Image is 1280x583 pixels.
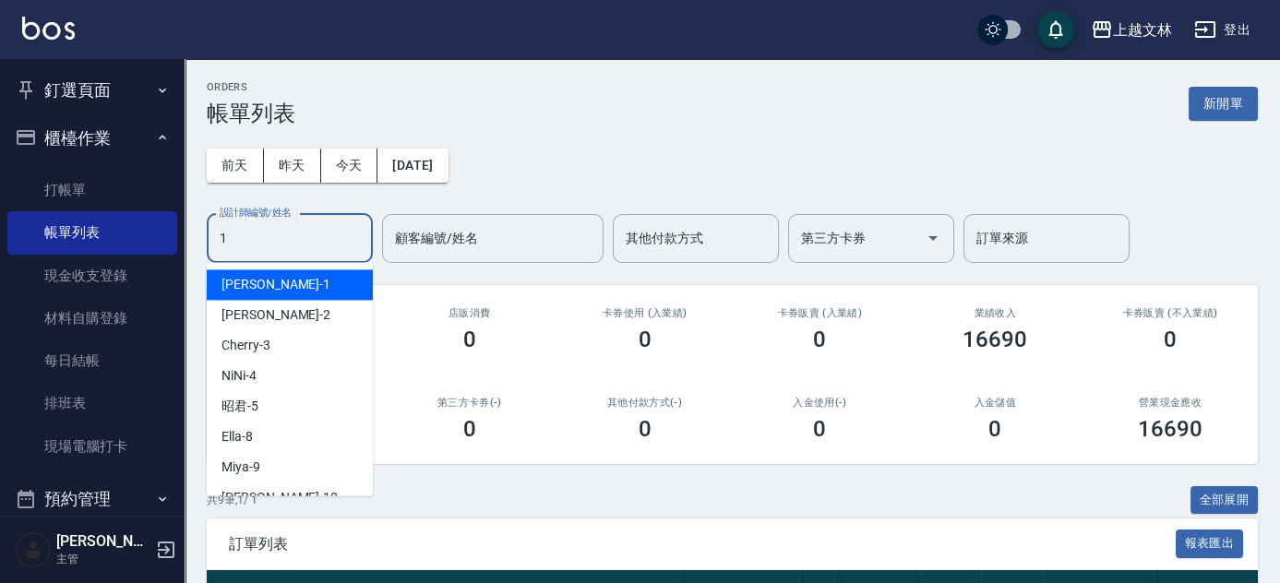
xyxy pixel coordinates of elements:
[221,275,330,294] span: [PERSON_NAME] -1
[1189,94,1258,112] a: 新開單
[377,149,448,183] button: [DATE]
[463,416,476,442] h3: 0
[7,475,177,523] button: 預約管理
[15,531,52,568] img: Person
[1113,18,1172,42] div: 上越文林
[918,223,948,253] button: Open
[229,535,1176,553] span: 訂單列表
[7,66,177,114] button: 釘選頁面
[404,307,535,319] h2: 店販消費
[7,425,177,468] a: 現場電腦打卡
[56,532,150,551] h5: [PERSON_NAME]
[1164,327,1177,352] h3: 0
[7,211,177,254] a: 帳單列表
[221,397,258,416] span: 昭君 -5
[929,307,1060,319] h2: 業績收入
[580,307,711,319] h2: 卡券使用 (入業績)
[1037,11,1074,48] button: save
[463,327,476,352] h3: 0
[1190,486,1259,515] button: 全部展開
[221,366,257,386] span: NiNi -4
[1176,529,1244,558] button: 報表匯出
[404,397,535,409] h2: 第三方卡券(-)
[7,169,177,211] a: 打帳單
[221,458,260,477] span: Miya -9
[754,307,885,319] h2: 卡券販賣 (入業績)
[988,416,1001,442] h3: 0
[221,305,330,325] span: [PERSON_NAME] -2
[639,327,652,352] h3: 0
[7,297,177,339] a: 材料自購登錄
[963,327,1027,352] h3: 16690
[22,17,75,40] img: Logo
[7,114,177,162] button: 櫃檯作業
[207,492,257,508] p: 共 9 筆, 1 / 1
[56,551,150,567] p: 主管
[754,397,885,409] h2: 入金使用(-)
[1083,11,1179,49] button: 上越文林
[639,416,652,442] h3: 0
[207,81,295,93] h2: ORDERS
[220,206,292,220] label: 設計師編號/姓名
[221,427,253,446] span: Ella -8
[207,101,295,126] h3: 帳單列表
[1189,87,1258,121] button: 新開單
[321,149,378,183] button: 今天
[7,339,177,382] a: 每日結帳
[221,336,270,355] span: Cherry -3
[1105,397,1236,409] h2: 營業現金應收
[264,149,321,183] button: 昨天
[7,382,177,424] a: 排班表
[1187,13,1258,47] button: 登出
[1138,416,1202,442] h3: 16690
[929,397,1060,409] h2: 入金儲值
[7,255,177,297] a: 現金收支登錄
[813,416,826,442] h3: 0
[221,488,338,507] span: [PERSON_NAME] -10
[580,397,711,409] h2: 其他付款方式(-)
[207,149,264,183] button: 前天
[813,327,826,352] h3: 0
[1176,534,1244,552] a: 報表匯出
[1105,307,1236,319] h2: 卡券販賣 (不入業績)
